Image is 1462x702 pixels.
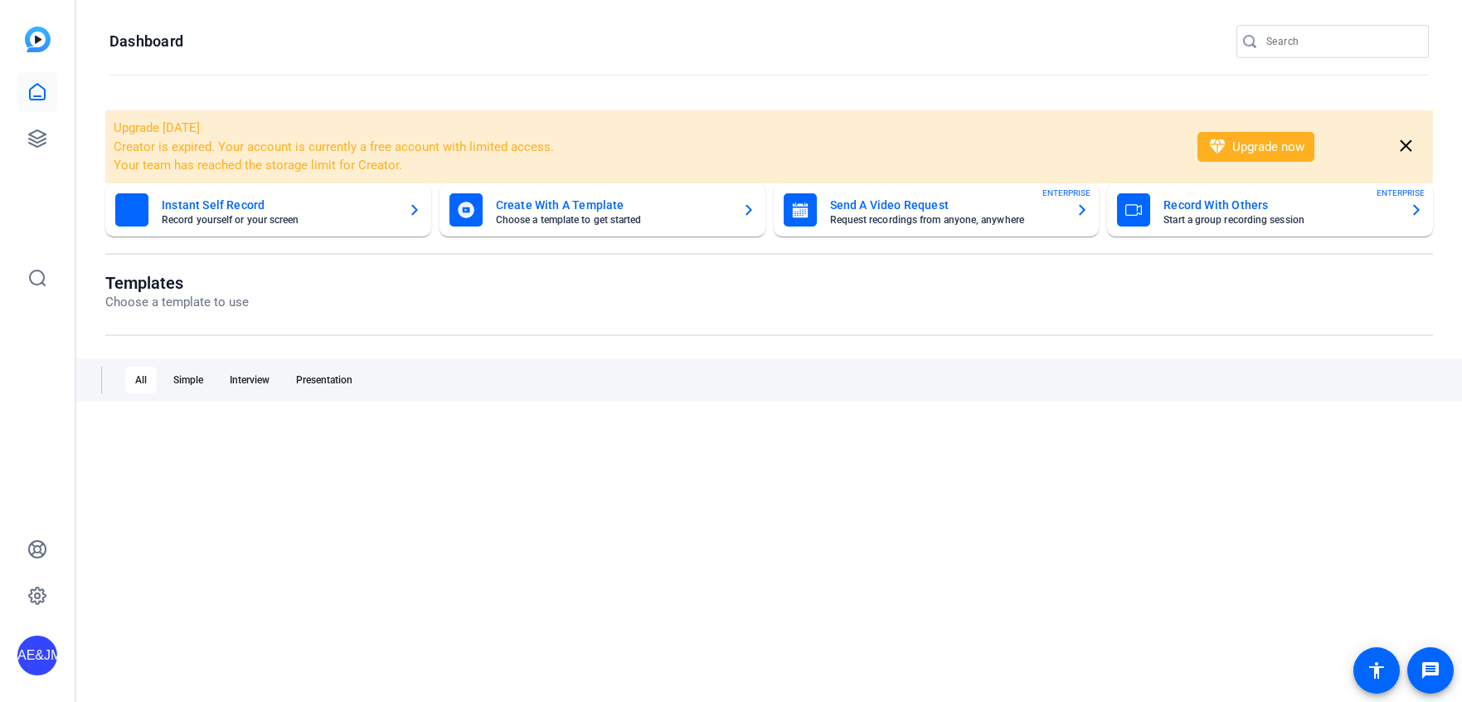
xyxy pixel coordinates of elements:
[1197,132,1314,162] button: Upgrade now
[1377,187,1425,199] span: ENTERPRISE
[1367,661,1387,680] mat-icon: accessibility
[496,215,729,225] mat-card-subtitle: Choose a template to get started
[105,183,431,236] button: Instant Self RecordRecord yourself or your screen
[162,195,395,215] mat-card-title: Instant Self Record
[105,293,249,312] p: Choose a template to use
[830,195,1063,215] mat-card-title: Send A Video Request
[109,32,183,51] h1: Dashboard
[774,183,1100,236] button: Send A Video RequestRequest recordings from anyone, anywhereENTERPRISE
[1266,32,1416,51] input: Search
[163,367,213,393] div: Simple
[114,120,200,135] span: Upgrade [DATE]
[440,183,765,236] button: Create With A TemplateChoose a template to get started
[1163,195,1396,215] mat-card-title: Record With Others
[830,215,1063,225] mat-card-subtitle: Request recordings from anyone, anywhere
[25,27,51,52] img: blue-gradient.svg
[114,156,1176,175] li: Your team has reached the storage limit for Creator.
[105,273,249,293] h1: Templates
[496,195,729,215] mat-card-title: Create With A Template
[1163,215,1396,225] mat-card-subtitle: Start a group recording session
[162,215,395,225] mat-card-subtitle: Record yourself or your screen
[1107,183,1433,236] button: Record With OthersStart a group recording sessionENTERPRISE
[1396,136,1416,157] mat-icon: close
[1207,137,1227,157] mat-icon: diamond
[220,367,279,393] div: Interview
[114,138,1176,157] li: Creator is expired. Your account is currently a free account with limited access.
[286,367,362,393] div: Presentation
[1042,187,1090,199] span: ENTERPRISE
[1421,661,1440,680] mat-icon: message
[125,367,157,393] div: All
[17,636,57,675] div: AE&JMLDBRP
